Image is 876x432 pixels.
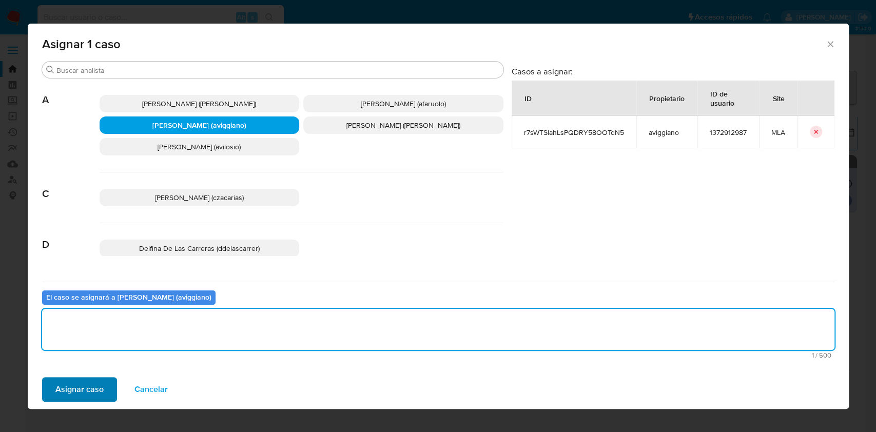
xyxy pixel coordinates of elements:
[42,377,117,402] button: Asignar caso
[761,86,797,110] div: Site
[346,120,460,130] span: [PERSON_NAME] ([PERSON_NAME])
[56,66,499,75] input: Buscar analista
[524,128,624,137] span: r7sWTSIahLsPQDRY58OOTdN5
[139,243,260,253] span: Delfina De Las Carreras (ddelascarrer)
[152,120,246,130] span: [PERSON_NAME] (aviggiano)
[55,378,104,401] span: Asignar caso
[303,116,503,134] div: [PERSON_NAME] ([PERSON_NAME])
[142,99,256,109] span: [PERSON_NAME] ([PERSON_NAME])
[710,128,747,137] span: 1372912987
[121,377,181,402] button: Cancelar
[771,128,785,137] span: MLA
[303,95,503,112] div: [PERSON_NAME] (afaruolo)
[45,352,831,359] span: Máximo 500 caracteres
[42,172,100,200] span: C
[100,95,300,112] div: [PERSON_NAME] ([PERSON_NAME])
[42,78,100,106] span: A
[100,240,300,257] div: Delfina De Las Carreras (ddelascarrer)
[825,39,834,48] button: Cerrar ventana
[155,192,244,203] span: [PERSON_NAME] (czacarias)
[100,138,300,155] div: [PERSON_NAME] (avilosio)
[42,223,100,251] span: D
[158,142,241,152] span: [PERSON_NAME] (avilosio)
[100,116,300,134] div: [PERSON_NAME] (aviggiano)
[134,378,168,401] span: Cancelar
[512,86,544,110] div: ID
[810,126,822,138] button: icon-button
[46,292,211,302] b: El caso se asignará a [PERSON_NAME] (aviggiano)
[46,66,54,74] button: Buscar
[28,24,849,409] div: assign-modal
[100,189,300,206] div: [PERSON_NAME] (czacarias)
[42,38,826,50] span: Asignar 1 caso
[698,81,758,115] div: ID de usuario
[512,66,834,76] h3: Casos a asignar:
[361,99,446,109] span: [PERSON_NAME] (afaruolo)
[637,86,697,110] div: Propietario
[649,128,685,137] span: aviggiano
